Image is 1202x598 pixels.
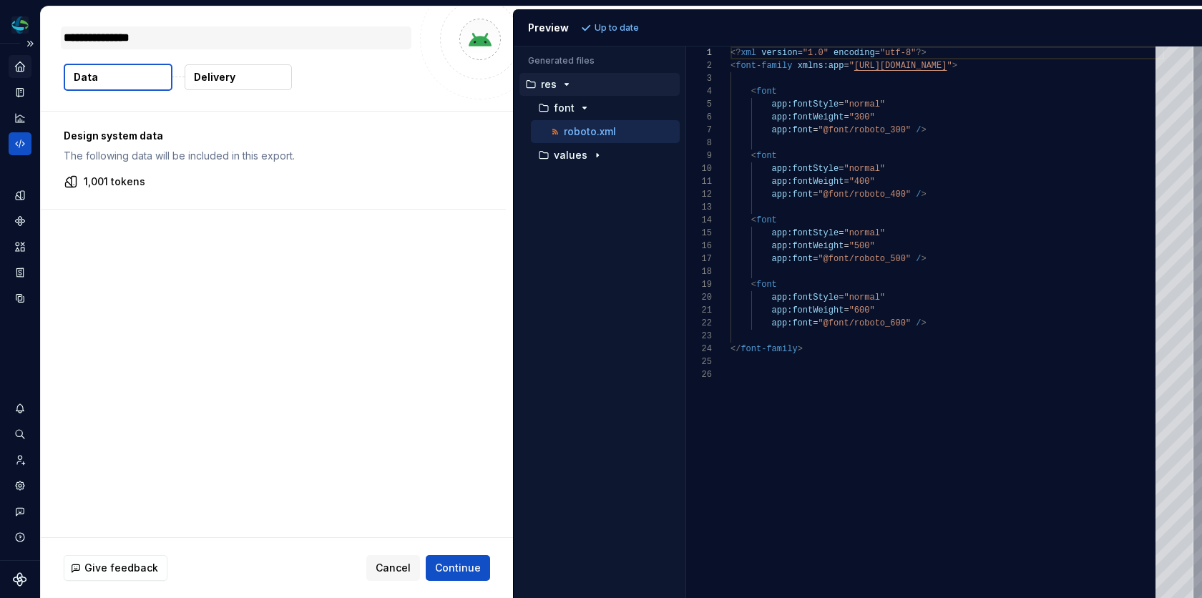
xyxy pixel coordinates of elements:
[686,124,712,137] div: 7
[686,265,712,278] div: 18
[84,175,145,189] p: 1,001 tokens
[185,64,292,90] button: Delivery
[525,100,680,116] button: font
[849,177,874,187] span: "400"
[849,112,874,122] span: "300"
[686,304,712,317] div: 21
[9,500,31,523] div: Contact support
[11,16,29,34] img: f6f21888-ac52-4431-a6ea-009a12e2bf23.png
[916,254,921,264] span: /
[751,87,756,97] span: <
[921,190,926,200] span: >
[64,64,172,91] button: Data
[771,228,839,238] span: app:fontStyle
[9,132,31,155] a: Code automation
[797,61,844,71] span: xmlns:app
[844,99,885,109] span: "normal"
[9,261,31,284] a: Storybook stories
[686,46,712,59] div: 1
[813,254,818,264] span: =
[916,125,921,135] span: /
[818,190,911,200] span: "@font/roboto_400"
[9,81,31,104] a: Documentation
[921,254,926,264] span: >
[9,184,31,207] div: Design tokens
[9,55,31,78] a: Home
[756,151,777,161] span: font
[686,356,712,368] div: 25
[751,280,756,290] span: <
[844,112,849,122] span: =
[686,291,712,304] div: 20
[686,175,712,188] div: 11
[947,61,952,71] span: "
[952,61,957,71] span: >
[844,177,849,187] span: =
[844,293,885,303] span: "normal"
[686,72,712,85] div: 3
[756,215,777,225] span: font
[686,330,712,343] div: 23
[844,164,885,174] span: "normal"
[84,561,158,575] span: Give feedback
[834,48,875,58] span: encoding
[756,280,777,290] span: font
[519,77,680,92] button: res
[64,555,167,581] button: Give feedback
[9,397,31,420] button: Notifications
[426,555,490,581] button: Continue
[879,48,915,58] span: "utf-8"
[813,125,818,135] span: =
[916,318,921,328] span: /
[686,240,712,253] div: 16
[9,210,31,232] div: Components
[686,214,712,227] div: 14
[686,137,712,149] div: 8
[849,305,874,315] span: "600"
[771,177,844,187] span: app:fontWeight
[9,474,31,497] div: Settings
[686,98,712,111] div: 5
[686,368,712,381] div: 26
[376,561,411,575] span: Cancel
[771,241,844,251] span: app:fontWeight
[686,111,712,124] div: 6
[686,278,712,291] div: 19
[844,241,849,251] span: =
[9,423,31,446] button: Search ⌘K
[813,190,818,200] span: =
[818,318,911,328] span: "@font/roboto_600"
[844,305,849,315] span: =
[686,162,712,175] div: 10
[771,99,839,109] span: app:fontStyle
[731,344,741,354] span: </
[686,227,712,240] div: 15
[686,317,712,330] div: 22
[916,190,921,200] span: /
[839,164,844,174] span: =
[839,293,844,303] span: =
[686,59,712,72] div: 2
[64,129,483,143] p: Design system data
[686,253,712,265] div: 17
[686,149,712,162] div: 9
[9,107,31,129] a: Analytics
[13,572,27,587] svg: Supernova Logo
[9,287,31,310] div: Data sources
[64,149,483,163] p: The following data will be included in this export.
[771,112,844,122] span: app:fontWeight
[366,555,420,581] button: Cancel
[9,448,31,471] a: Invite team
[802,48,828,58] span: "1.0"
[849,241,874,251] span: "500"
[731,61,736,71] span: <
[771,125,813,135] span: app:font
[844,61,849,71] span: =
[921,125,926,135] span: >
[686,343,712,356] div: 24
